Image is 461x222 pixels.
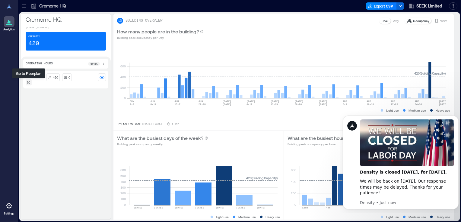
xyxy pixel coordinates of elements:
[415,100,419,103] text: AUG
[222,103,231,106] text: [DATE]
[439,100,447,103] text: [DATE]
[407,1,444,11] button: SEEK Limited
[120,168,126,172] tspan: 600
[246,103,252,106] text: 6-12
[130,103,134,106] text: 1-7
[3,28,15,31] p: Analytics
[68,75,70,80] p: 0
[409,108,426,113] p: Medium use
[222,100,231,103] text: [DATE]
[151,100,155,103] text: JUN
[216,206,224,209] text: [DATE]
[436,108,450,113] p: Heavy use
[391,100,395,103] text: AUG
[386,108,399,113] p: Light use
[302,206,308,209] text: 12am
[271,103,278,106] text: 13-19
[120,197,126,201] tspan: 100
[326,206,331,209] text: 4am
[288,134,372,142] p: What are the busiest hours of the day?
[120,174,126,177] tspan: 500
[117,121,163,127] button: Last 90 Days |[DATE]-[DATE]
[91,62,97,66] p: 6p - 8a
[238,214,256,219] p: Medium use
[413,18,429,23] p: Occupancy
[393,18,399,23] p: Avg
[294,203,296,206] tspan: 0
[26,15,106,23] p: Cremorne HQ
[120,86,126,89] tspan: 200
[366,2,397,10] button: Export CSV
[216,214,229,219] p: Light use
[2,14,17,33] a: Analytics
[117,134,203,142] p: What are the busiest days of the week?
[291,180,296,183] tspan: 400
[134,206,142,209] text: [DATE]
[120,191,126,195] tspan: 200
[319,103,327,106] text: [DATE]
[120,75,126,79] tspan: 400
[236,206,245,209] text: [DATE]
[415,103,422,106] text: 24-30
[195,206,204,209] text: [DATE]
[291,191,296,195] tspan: 200
[172,122,179,126] p: 1 Day
[391,103,398,106] text: 17-23
[288,142,377,146] p: Building peak occupancy per Hour
[174,100,179,103] text: JUN
[199,100,203,103] text: JUN
[130,100,134,103] text: JUN
[439,103,447,106] text: [DATE]
[343,103,347,106] text: 3-9
[175,206,183,209] text: [DATE]
[124,96,126,100] tspan: 0
[117,142,208,146] p: Building peak occupancy weekly
[265,214,280,219] p: Heavy use
[294,103,302,106] text: 20-26
[271,100,279,103] text: [DATE]
[440,18,447,23] p: Visits
[28,35,40,38] p: Capacity
[174,103,182,106] text: 15-21
[26,73,38,78] p: Floor 6
[120,186,126,189] tspan: 300
[151,103,156,106] text: 8-14
[126,18,162,23] p: BUILDING OVERVIEW
[340,110,461,213] iframe: Intercom notifications message
[39,3,66,9] p: Cremorne HQ
[2,199,16,217] a: Settings
[117,28,199,35] p: How many people are in the building?
[26,26,106,29] p: [STREET_ADDRESS]
[26,61,53,66] p: Operating Hours
[416,3,442,9] span: SEEK Limited
[199,103,206,106] text: 22-28
[319,100,327,103] text: [DATE]
[4,212,14,215] p: Settings
[343,100,347,103] text: AUG
[154,206,163,209] text: [DATE]
[124,203,126,206] tspan: 0
[382,18,388,23] p: Peak
[117,35,204,40] p: Building peak occupancy per Day
[257,206,265,209] text: [DATE]
[291,168,296,172] tspan: 600
[436,214,450,219] p: Heavy use
[294,100,303,103] text: [DATE]
[120,180,126,183] tspan: 400
[409,214,426,219] p: Medium use
[28,39,39,48] p: 420
[386,214,399,219] p: Light use
[367,103,374,106] text: 10-16
[53,75,58,80] p: 420
[246,100,255,103] text: [DATE]
[120,64,126,68] tspan: 600
[367,100,371,103] text: AUG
